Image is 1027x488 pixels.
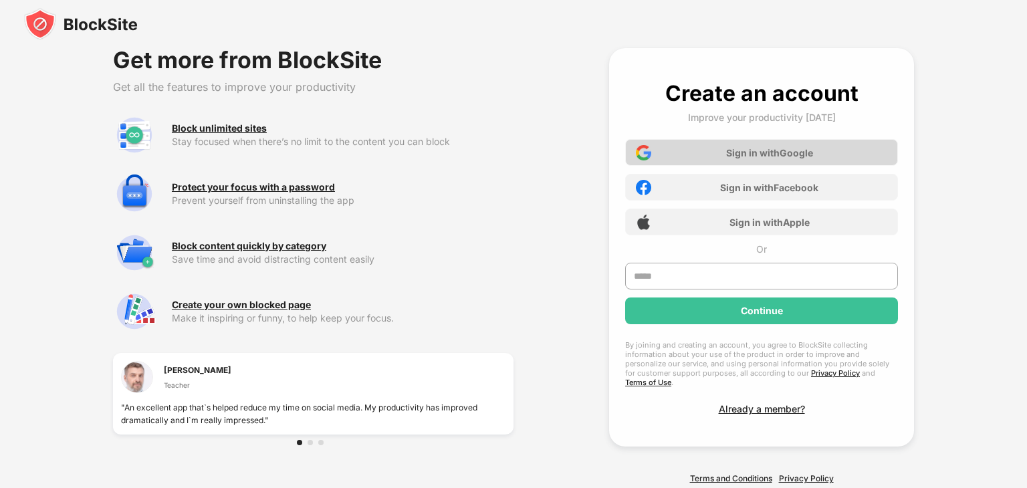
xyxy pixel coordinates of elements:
[113,48,513,72] div: Get more from BlockSite
[811,368,860,378] a: Privacy Policy
[741,306,783,316] div: Continue
[779,473,834,483] a: Privacy Policy
[164,380,231,390] div: Teacher
[172,241,326,251] div: Block content quickly by category
[172,313,513,324] div: Make it inspiring or funny, to help keep your focus.
[625,340,898,387] div: By joining and creating an account, you agree to BlockSite collecting information about your use ...
[719,403,805,414] div: Already a member?
[172,123,267,134] div: Block unlimited sites
[172,136,513,147] div: Stay focused when there’s no limit to the content you can block
[113,80,513,94] div: Get all the features to improve your productivity
[121,361,153,393] img: testimonial-1.jpg
[688,112,836,123] div: Improve your productivity [DATE]
[665,80,859,106] div: Create an account
[720,182,818,193] div: Sign in with Facebook
[756,243,767,255] div: Or
[113,114,156,156] img: premium-unlimited-blocklist.svg
[121,401,505,426] div: "An excellent app that`s helped reduce my time on social media. My productivity has improved dram...
[113,172,156,215] img: premium-password-protection.svg
[172,299,311,310] div: Create your own blocked page
[625,378,671,387] a: Terms of Use
[636,215,651,230] img: apple-icon.png
[24,8,138,40] img: blocksite-icon-black.svg
[636,180,651,195] img: facebook-icon.png
[113,290,156,333] img: premium-customize-block-page.svg
[172,195,513,206] div: Prevent yourself from uninstalling the app
[729,217,810,228] div: Sign in with Apple
[113,231,156,274] img: premium-category.svg
[636,145,651,160] img: google-icon.png
[172,182,335,193] div: Protect your focus with a password
[726,147,813,158] div: Sign in with Google
[690,473,772,483] a: Terms and Conditions
[164,364,231,376] div: [PERSON_NAME]
[172,254,513,265] div: Save time and avoid distracting content easily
